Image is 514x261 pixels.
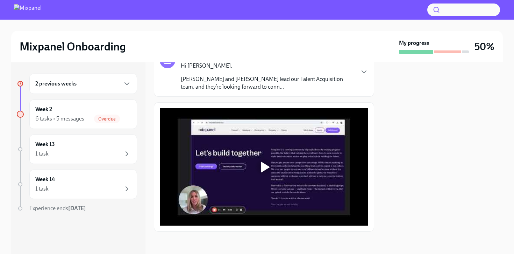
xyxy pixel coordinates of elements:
[17,135,137,164] a: Week 131 task
[399,39,429,47] strong: My progress
[94,116,120,122] span: Overdue
[68,205,86,212] strong: [DATE]
[35,185,49,193] div: 1 task
[35,176,55,183] h6: Week 14
[14,4,42,15] img: Mixpanel
[474,40,494,53] h3: 50%
[181,75,354,91] p: [PERSON_NAME] and [PERSON_NAME] lead our Talent Acquisition team, and they’re looking forward to ...
[181,62,354,70] p: Hi [PERSON_NAME],
[17,99,137,129] a: Week 26 tasks • 5 messagesOverdue
[35,105,52,113] h6: Week 2
[20,40,126,54] h2: Mixpanel Onboarding
[29,205,86,212] span: Experience ends
[29,74,137,94] div: 2 previous weeks
[35,115,84,123] div: 6 tasks • 5 messages
[35,140,55,148] h6: Week 13
[35,80,77,88] h6: 2 previous weeks
[35,150,49,158] div: 1 task
[17,170,137,199] a: Week 141 task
